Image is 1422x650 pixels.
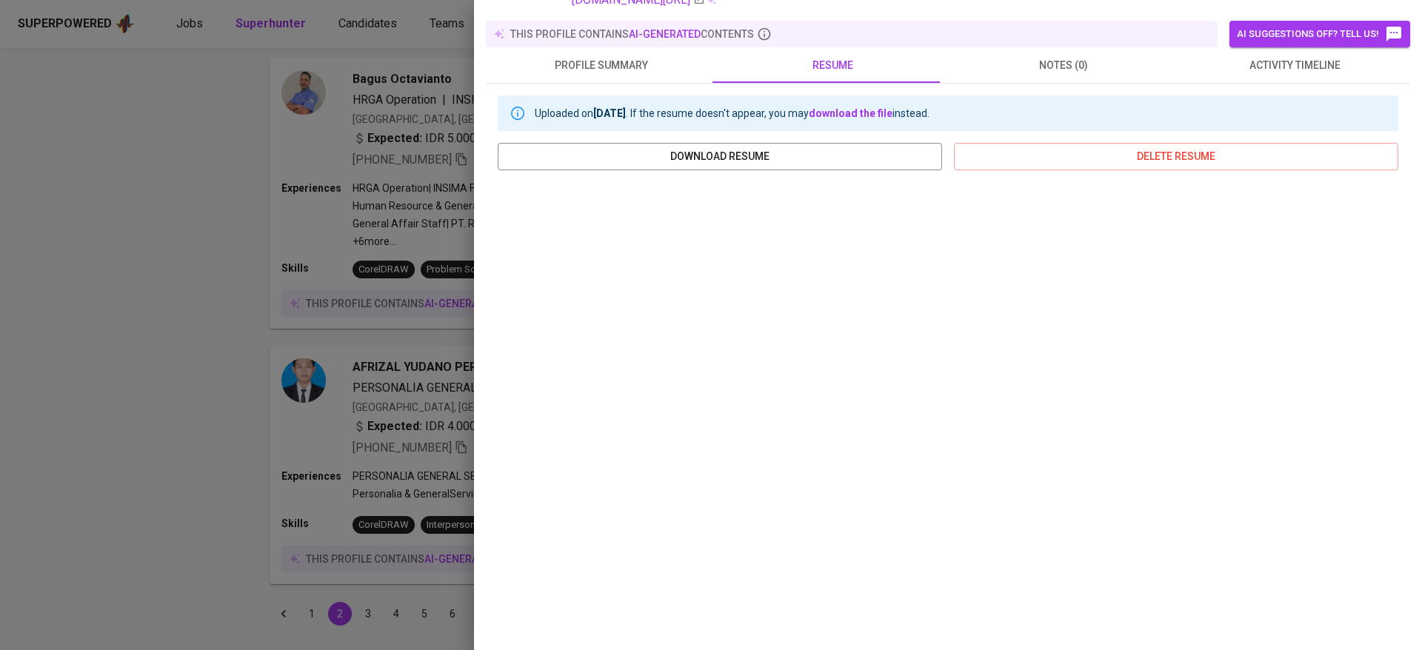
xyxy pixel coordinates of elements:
span: download resume [510,147,930,166]
span: delete resume [966,147,1386,166]
div: Uploaded on . If the resume doesn't appear, you may instead. [535,100,929,127]
button: download resume [498,143,942,170]
span: activity timeline [1188,56,1401,75]
b: [DATE] [593,107,626,119]
button: delete resume [954,143,1398,170]
button: AI suggestions off? Tell us! [1229,21,1410,47]
span: AI suggestions off? Tell us! [1237,25,1403,43]
span: resume [726,56,939,75]
span: notes (0) [957,56,1170,75]
iframe: 52a321b0a77850a18cef71773a2c33c5.pdf [498,182,1398,626]
span: profile summary [495,56,708,75]
a: download the file [809,107,892,119]
p: this profile contains contents [510,27,754,41]
span: AI-generated [629,28,701,40]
